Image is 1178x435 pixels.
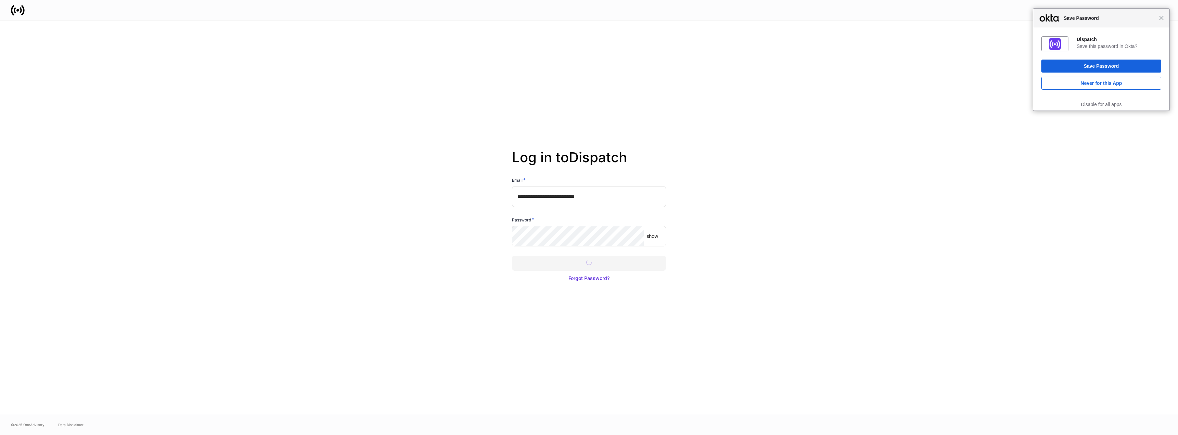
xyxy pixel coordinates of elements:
[1081,102,1121,107] a: Disable for all apps
[1041,60,1161,73] button: Save Password
[1159,15,1164,21] span: Close
[1077,43,1161,49] div: Save this password in Okta?
[1041,77,1161,90] button: Never for this App
[1077,36,1161,42] div: Dispatch
[1060,14,1159,22] span: Save Password
[1049,38,1061,50] img: IoaI0QAAAAZJREFUAwDpn500DgGa8wAAAABJRU5ErkJggg==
